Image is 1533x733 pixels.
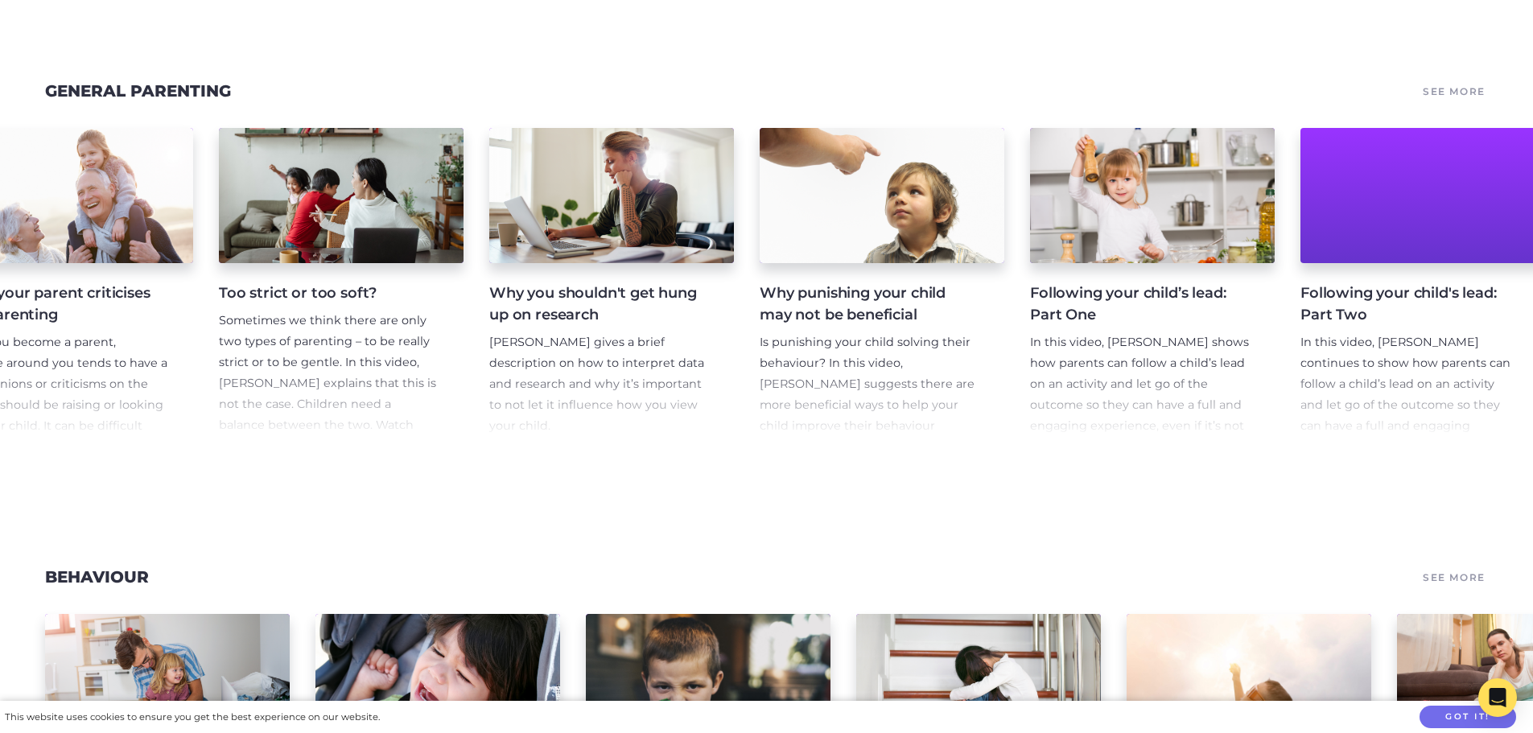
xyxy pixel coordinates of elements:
h4: Following your child’s lead: Part One [1030,282,1249,326]
div: Open Intercom Messenger [1478,678,1517,717]
span: In this video, [PERSON_NAME] continues to show how parents can follow a child’s lead on an activi... [1300,335,1512,475]
a: Behaviour [45,567,149,587]
a: Too strict or too soft? Sometimes we think there are only two types of parenting – to be really s... [219,128,464,437]
p: I [1030,332,1249,478]
h4: Why you shouldn't get hung up on research [489,282,708,326]
a: Following your child’s lead: Part One In this video, [PERSON_NAME] shows how parents can follow a... [1030,128,1275,437]
span: Sometimes we think there are only two types of parenting – to be really strict or to be gentle. I... [219,313,436,453]
h4: Too strict or too soft? [219,282,438,304]
a: Why you shouldn't get hung up on research [PERSON_NAME] gives a brief description on how to inter... [489,128,734,437]
span: n this video, [PERSON_NAME] shows how parents can follow a child’s lead on an activity and let go... [1030,335,1249,454]
h4: Why punishing your child may not be beneficial [760,282,979,326]
span: [PERSON_NAME] gives a brief description on how to interpret data and research and why it’s import... [489,335,704,433]
a: General Parenting [45,81,231,101]
a: See More [1420,80,1488,103]
button: Got it! [1420,706,1516,729]
a: See More [1420,566,1488,588]
span: Is punishing your child solving their behaviour? In this video, [PERSON_NAME] suggests there are ... [760,335,975,454]
div: This website uses cookies to ensure you get the best experience on our website. [5,709,380,726]
a: Why punishing your child may not be beneficial Is punishing your child solving their behaviour? I... [760,128,1004,437]
h4: Following your child's lead: Part Two [1300,282,1519,326]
